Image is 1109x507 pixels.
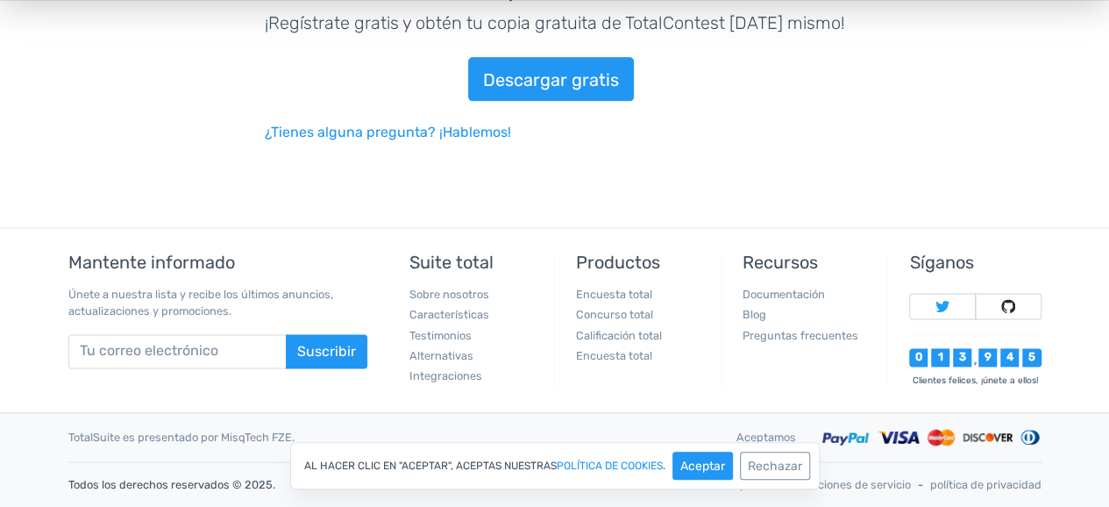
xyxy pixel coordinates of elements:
[576,252,660,273] font: Productos
[68,288,333,318] font: Únete a nuestra lista y recibe los últimos anuncios, actualizaciones y promociones.
[409,369,482,382] a: Integraciones
[822,427,1041,447] img: Métodos de pago aceptados
[672,452,733,480] button: Aceptar
[743,308,766,321] a: Blog
[409,288,489,301] a: Sobre nosotros
[409,329,472,342] a: Testimonios
[286,334,367,368] button: Suscribir
[557,460,663,472] font: política de cookies
[740,452,810,480] button: Rechazar
[974,353,977,367] font: ,
[915,350,922,363] font: 0
[743,288,825,301] a: Documentación
[265,124,511,140] font: ¿Tienes alguna pregunta? ¡Hablemos!
[959,350,966,363] font: 3
[663,460,665,472] font: .
[736,431,796,444] font: Aceptamos
[576,349,652,362] a: Encuesta total
[576,288,652,301] a: Encuesta total
[409,308,489,321] a: Características
[576,329,662,342] a: Calificación total
[518,122,844,143] font: mensajes de texto
[912,375,1038,386] font: Clientes felices, ¡únete a ellos!
[68,252,235,273] font: Mantente informado
[409,349,473,362] a: Alternativas
[297,343,356,360] font: Suscribir
[1028,350,1035,363] font: 5
[68,431,295,444] font: TotalSuite es presentado por MisqTech FZE.
[1001,299,1015,313] img: Sigue a TotalSuite en Github
[68,334,287,368] input: Tu correo electrónico
[909,252,973,273] font: Síganos
[265,122,844,143] a: ¿Tienes alguna pregunta? ¡Hablemos!mensajes de texto
[985,350,992,363] font: 9
[265,12,845,33] font: ¡Regístrate gratis y obtén tu copia gratuita de TotalContest [DATE] mismo!
[938,350,943,363] font: 1
[468,57,634,102] a: Descargar gratis
[304,460,557,472] font: Al hacer clic en "Aceptar", aceptas nuestras
[743,252,818,273] font: Recursos
[680,459,725,474] font: Aceptar
[935,299,949,313] img: Sigue a TotalSuite en Twitter
[557,461,663,471] a: política de cookies
[743,329,858,342] a: Preguntas frecuentes
[409,252,494,273] font: Suite total
[483,69,619,90] font: Descargar gratis
[576,308,653,321] a: Concurso total
[1006,350,1013,363] font: 4
[748,459,802,474] font: Rechazar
